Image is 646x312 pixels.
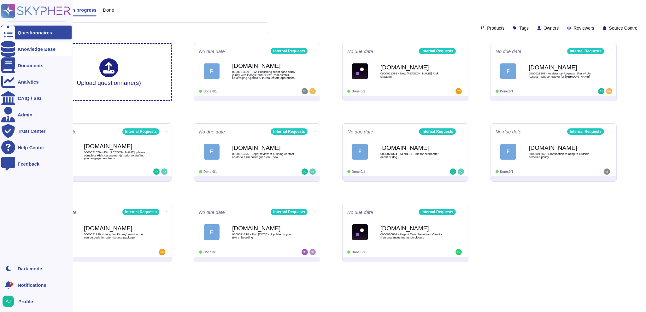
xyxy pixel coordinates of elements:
[450,168,456,175] img: user
[271,209,308,215] div: Internal Requests
[419,128,456,135] div: Internal Requests
[529,152,592,158] span: 0000021262 - Clarification relating to Outside activities policy
[1,91,72,105] a: CAIQ / SIG
[380,145,443,151] b: [DOMAIN_NAME]
[302,249,308,255] img: user
[18,162,39,166] div: Feedback
[18,79,39,84] div: Analytics
[543,26,559,30] span: Owners
[380,72,443,78] span: 0000021383 - New [PERSON_NAME] Risk situation
[529,64,592,70] b: [DOMAIN_NAME]
[103,8,114,12] span: Done
[302,88,308,94] img: user
[153,168,160,175] img: user
[271,128,308,135] div: Internal Requests
[609,26,638,30] span: Source Control
[567,48,604,54] div: Internal Requests
[161,168,167,175] img: user
[302,168,308,175] img: user
[352,63,368,79] img: Logo
[419,209,456,215] div: Internal Requests
[203,90,217,93] span: Done: 0/1
[84,143,147,149] b: [DOMAIN_NAME]
[199,210,225,215] span: No due date
[496,129,521,134] span: No due date
[567,128,604,135] div: Internal Requests
[122,128,159,135] div: Internal Requests
[598,88,604,94] img: user
[232,233,295,239] span: 0000021218 - FW: [EXT]Re: Update on your EW onboarding
[18,283,46,287] span: Notifications
[199,129,225,134] span: No due date
[380,152,443,158] span: 0000021374 - 547BL01 - Gift for client after death of dog
[84,233,147,239] span: 0000021198 - Using "mcKinsey" word in the source code for open-source package
[496,49,521,54] span: No due date
[203,170,217,174] span: Done: 0/1
[487,26,504,30] span: Products
[199,49,225,54] span: No due date
[232,152,295,158] span: 0000021375 - Legal review of pushing contact cards to Firm colleagues via Know
[18,30,52,35] div: Questionnaires
[71,8,97,12] span: In progress
[455,88,462,94] img: user
[1,75,72,89] a: Analytics
[1,42,72,56] a: Knowledge Base
[18,47,56,51] div: Knowledge Base
[500,63,516,79] div: F
[500,170,513,174] span: Done: 0/1
[347,49,373,54] span: No due date
[18,129,45,133] div: Trust Center
[352,250,365,254] span: Done: 0/1
[1,124,72,138] a: Trust Center
[604,168,610,175] img: user
[3,296,14,307] img: user
[232,225,295,231] b: [DOMAIN_NAME]
[232,70,295,79] span: 0000021409 - FW: Publishing client case study jointly with Google and CBRE (real estate) - Levera...
[380,64,443,70] b: [DOMAIN_NAME]
[1,140,72,154] a: Help Center
[1,157,72,171] a: Feedback
[419,48,456,54] div: Internal Requests
[519,26,529,30] span: Tags
[18,96,42,101] div: CAIQ / SIG
[1,58,72,72] a: Documents
[18,112,32,117] div: Admin
[347,210,373,215] span: No due date
[1,26,72,39] a: Questionnaires
[204,144,220,160] div: F
[25,23,269,34] input: Search by keywords
[84,225,147,231] b: [DOMAIN_NAME]
[18,266,42,271] div: Dark mode
[159,249,165,255] img: user
[77,58,141,86] div: Upload questionnaire(s)
[18,63,44,68] div: Documents
[500,90,513,93] span: Done: 0/1
[1,294,18,308] button: user
[352,144,368,160] div: F
[347,129,373,134] span: No due date
[309,88,316,94] img: user
[18,145,44,150] div: Help Center
[352,170,365,174] span: Done: 0/1
[529,145,592,151] b: [DOMAIN_NAME]
[84,151,147,160] span: 0000021379 - FW: [PERSON_NAME], please complete Risk Assessment(s) prior to staffing your engagem...
[232,63,295,69] b: [DOMAIN_NAME]
[380,233,443,239] span: 0000020861 - Urgent Time Sensitive - Client's Personal Investments Disclosure
[309,168,316,175] img: user
[606,88,612,94] img: user
[455,249,462,255] img: user
[352,224,368,240] img: Logo
[458,168,464,175] img: user
[380,225,443,231] b: [DOMAIN_NAME]
[352,90,365,93] span: Done: 0/1
[9,282,13,286] div: 9+
[204,63,220,79] div: F
[122,209,159,215] div: Internal Requests
[309,249,316,255] img: user
[500,144,516,160] div: F
[573,26,594,30] span: Reviewers
[271,48,308,54] div: Internal Requests
[232,145,295,151] b: [DOMAIN_NAME]
[203,250,217,254] span: Done: 0/1
[1,108,72,121] a: Admin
